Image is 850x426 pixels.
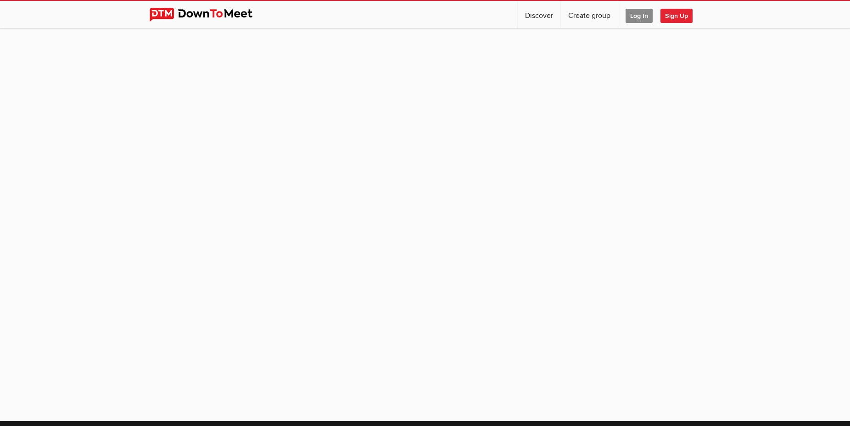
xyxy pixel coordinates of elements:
[660,1,700,28] a: Sign Up
[626,9,653,23] span: Log In
[660,9,693,23] span: Sign Up
[518,1,560,28] a: Discover
[618,1,660,28] a: Log In
[561,1,618,28] a: Create group
[150,8,267,22] img: DownToMeet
